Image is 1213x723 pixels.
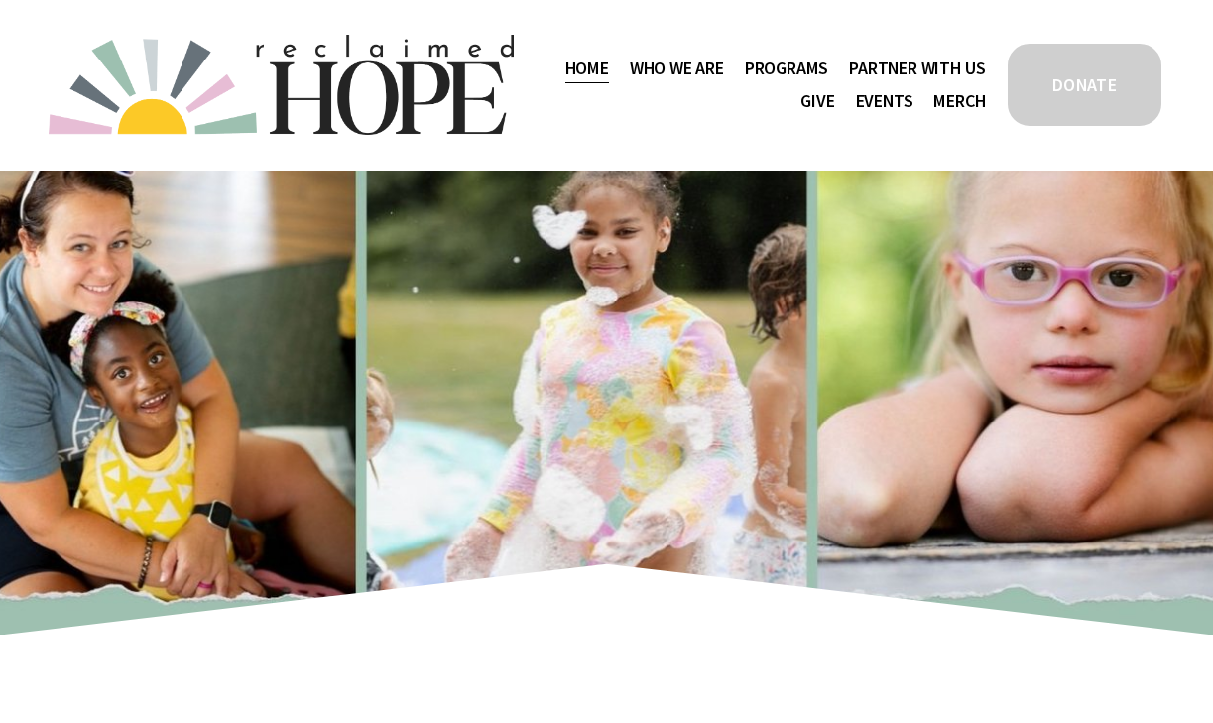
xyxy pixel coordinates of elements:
[856,85,913,117] a: Events
[745,54,829,85] a: folder dropdown
[49,35,514,135] img: Reclaimed Hope Initiative
[630,54,724,85] a: folder dropdown
[745,55,829,83] span: Programs
[849,55,985,83] span: Partner With Us
[1005,41,1164,129] a: DONATE
[849,54,985,85] a: folder dropdown
[800,85,834,117] a: Give
[565,54,609,85] a: Home
[630,55,724,83] span: Who We Are
[933,85,985,117] a: Merch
